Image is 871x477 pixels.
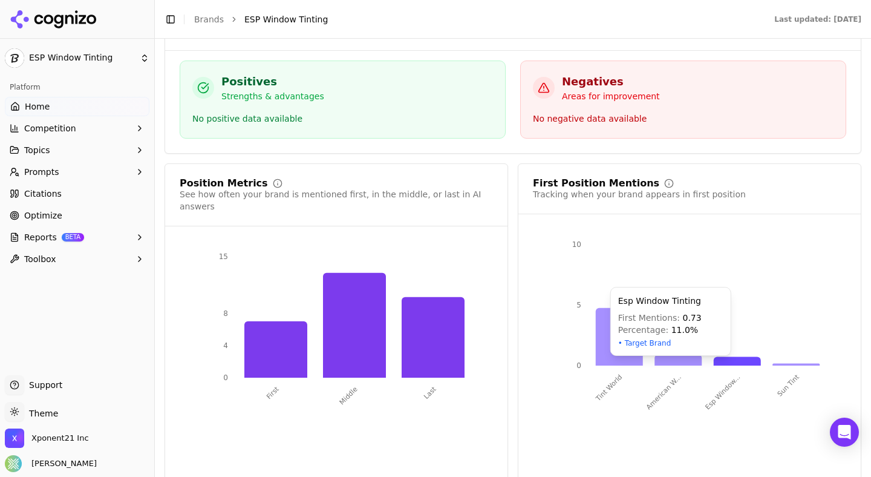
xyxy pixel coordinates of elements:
[24,209,62,222] span: Optimize
[62,233,84,242] span: BETA
[533,112,833,126] div: No negative data available
[24,166,59,178] span: Prompts
[194,13,750,25] nav: breadcrumb
[562,73,660,90] h3: Negatives
[219,252,228,261] tspan: 15
[5,119,149,138] button: Competition
[194,15,224,24] a: Brands
[24,144,50,156] span: Topics
[24,379,62,391] span: Support
[703,373,742,411] tspan: Esp Window...
[645,373,683,411] tspan: American W...
[221,90,324,102] p: Strengths & advantages
[27,458,97,469] span: [PERSON_NAME]
[244,13,328,25] span: ESP Window Tinting
[562,90,660,102] p: Areas for improvement
[5,184,149,203] a: Citations
[223,341,228,350] tspan: 4
[5,429,24,448] img: Xponent21 Inc
[223,309,228,317] tspan: 8
[576,301,581,309] tspan: 5
[5,455,97,472] button: Open user button
[5,228,149,247] button: ReportsBETA
[594,373,624,403] tspan: Tint World
[5,249,149,269] button: Toolbox
[5,206,149,225] a: Optimize
[338,385,359,406] tspan: Middle
[776,373,801,398] tspan: Sun Tint
[24,253,56,265] span: Toolbox
[774,15,861,24] div: Last updated: [DATE]
[5,97,149,116] a: Home
[180,188,493,212] div: See how often your brand is mentioned first, in the middle, or last in AI answers
[192,112,493,126] div: No positive data available
[5,162,149,182] button: Prompts
[572,240,581,249] tspan: 10
[25,100,50,113] span: Home
[265,385,281,401] tspan: First
[24,188,62,200] span: Citations
[5,77,149,97] div: Platform
[5,48,24,68] img: ESP Window Tinting
[830,418,859,447] div: Open Intercom Messenger
[5,140,149,160] button: Topics
[576,361,581,370] tspan: 0
[5,429,89,448] button: Open organization switcher
[223,373,228,382] tspan: 0
[533,179,659,188] div: First Position Mentions
[422,385,438,401] tspan: Last
[24,122,76,134] span: Competition
[24,409,58,418] span: Theme
[221,73,324,90] h3: Positives
[533,188,746,200] div: Tracking when your brand appears in first position
[31,433,89,444] span: Xponent21 Inc
[180,179,268,188] div: Position Metrics
[24,231,57,243] span: Reports
[5,455,22,472] img: Courtney Turrin
[29,53,135,64] span: ESP Window Tinting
